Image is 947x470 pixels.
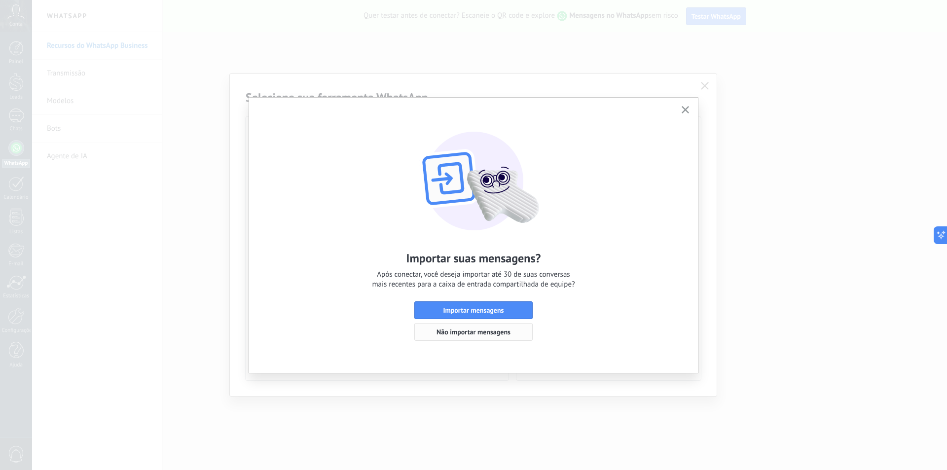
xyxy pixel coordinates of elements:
[437,328,510,335] span: Não importar mensagens
[372,270,575,289] span: Após conectar, você deseja importar até 30 de suas conversas mais recentes para a caixa de entrad...
[443,307,504,314] span: Importar mensagens
[414,301,533,319] button: Importar mensagens
[406,251,541,266] h2: Importar suas mensagens?
[414,323,533,341] button: Não importar mensagens
[365,112,582,231] img: wa-lite-import.png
